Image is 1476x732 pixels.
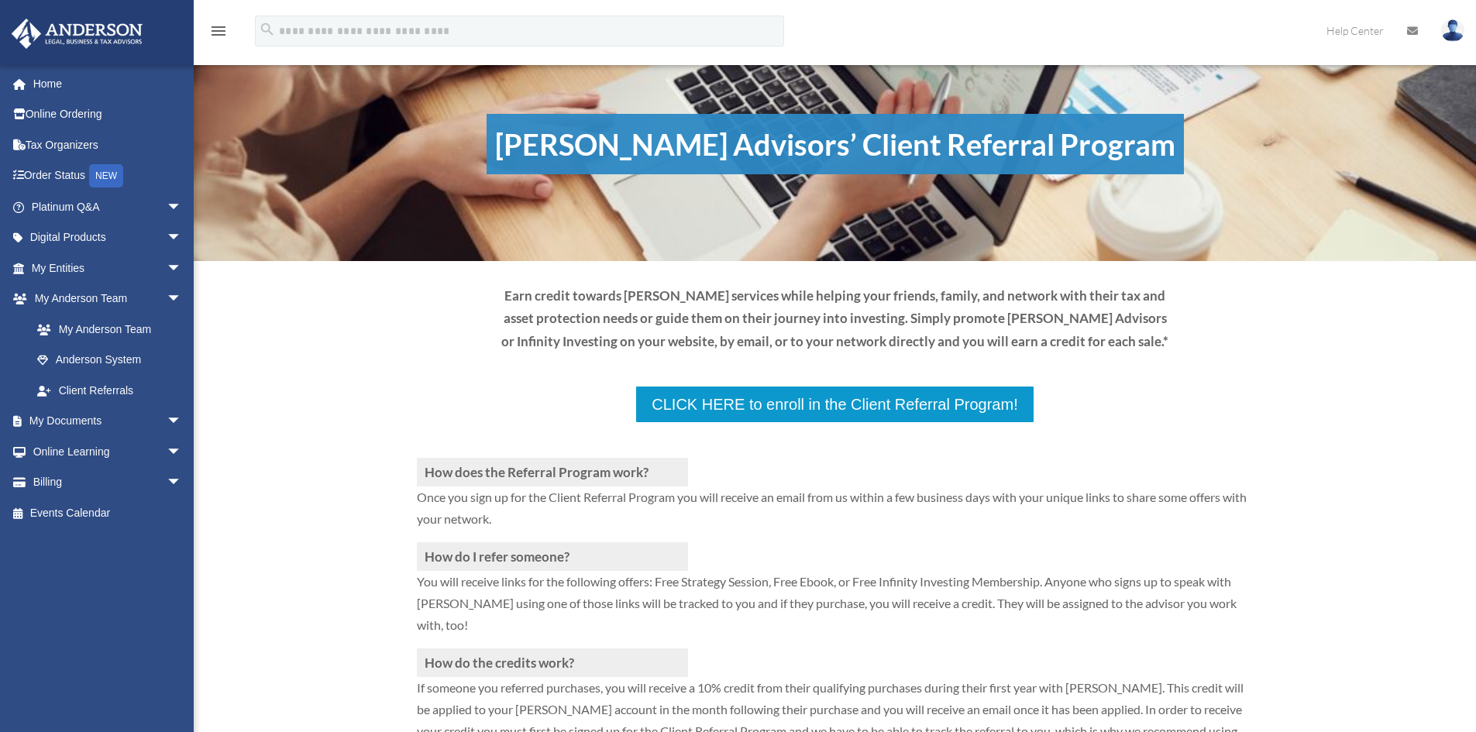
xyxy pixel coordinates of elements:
a: Client Referrals [22,375,198,406]
h3: How do the credits work? [417,648,688,677]
a: Digital Productsarrow_drop_down [11,222,205,253]
h3: How do I refer someone? [417,542,688,571]
h3: How does the Referral Program work? [417,458,688,486]
a: Order StatusNEW [11,160,205,192]
a: Events Calendar [11,497,205,528]
a: My Anderson Team [22,314,205,345]
div: NEW [89,164,123,187]
span: arrow_drop_down [167,253,198,284]
a: menu [209,27,228,40]
a: My Anderson Teamarrow_drop_down [11,284,205,314]
p: Earn credit towards [PERSON_NAME] services while helping your friends, family, and network with t... [501,284,1170,353]
a: My Entitiesarrow_drop_down [11,253,205,284]
a: Home [11,68,205,99]
span: arrow_drop_down [167,222,198,254]
i: menu [209,22,228,40]
p: You will receive links for the following offers: Free Strategy Session, Free Ebook, or Free Infin... [417,571,1254,648]
span: arrow_drop_down [167,436,198,468]
i: search [259,21,276,38]
span: arrow_drop_down [167,406,198,438]
a: Online Ordering [11,99,205,130]
a: Billingarrow_drop_down [11,467,205,498]
span: arrow_drop_down [167,284,198,315]
a: My Documentsarrow_drop_down [11,406,205,437]
a: Online Learningarrow_drop_down [11,436,205,467]
a: CLICK HERE to enroll in the Client Referral Program! [635,385,1034,424]
p: Once you sign up for the Client Referral Program you will receive an email from us within a few b... [417,486,1254,542]
h1: [PERSON_NAME] Advisors’ Client Referral Program [487,114,1184,174]
span: arrow_drop_down [167,191,198,223]
img: Anderson Advisors Platinum Portal [7,19,147,49]
a: Anderson System [22,345,205,376]
a: Tax Organizers [11,129,205,160]
img: User Pic [1441,19,1464,42]
span: arrow_drop_down [167,467,198,499]
a: Platinum Q&Aarrow_drop_down [11,191,205,222]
